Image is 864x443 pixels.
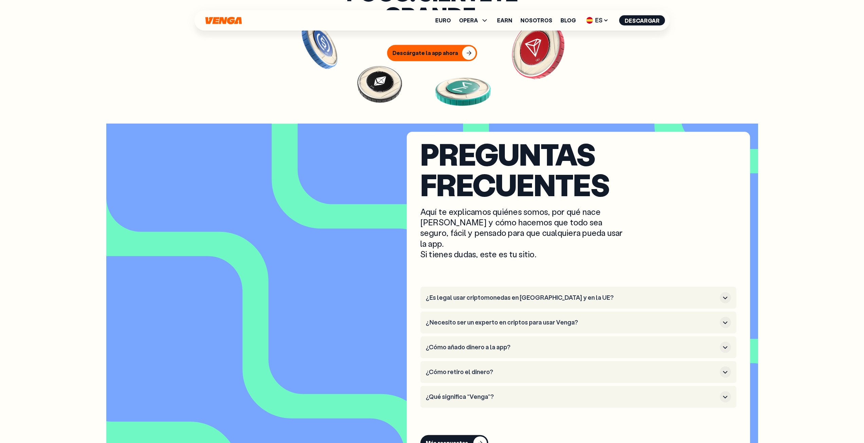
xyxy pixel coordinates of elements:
div: Descárgate la app ahora [392,50,458,56]
img: flag-es [586,17,593,24]
h3: ¿Necesito ser un experto en criptos para usar Venga? [426,319,717,326]
h2: Preguntas Frecuentes [420,139,736,200]
h3: ¿Cómo retiro el dinero? [426,368,717,376]
button: Descargar [619,15,665,25]
span: OPERA [459,16,489,24]
button: ¿Qué significa “Venga”? [426,391,731,402]
a: Euro [435,18,451,23]
p: Aquí te explicamos quiénes somos, por qué nace [PERSON_NAME] y cómo hacemos que todo sea seguro, ... [420,206,627,259]
span: OPERA [459,18,478,23]
button: Descárgate la app ahora [387,45,477,61]
h3: ¿Cómo añado dinero a la app? [426,344,717,351]
a: Nosotros [520,18,552,23]
h3: ¿Qué significa “Venga”? [426,393,717,401]
img: ETH [348,52,411,115]
button: ¿Cómo retiro el dinero? [426,366,731,377]
img: MKR [427,56,499,122]
button: ¿Necesito ser un experto en criptos para usar Venga? [426,317,731,328]
img: TRX [495,7,580,91]
button: ¿Cómo añado dinero a la app? [426,342,731,353]
button: ¿Es legal usar criptomonedas en [GEOGRAPHIC_DATA] y en la UE? [426,292,731,303]
img: USDC [290,15,350,75]
h3: ¿Es legal usar criptomonedas en [GEOGRAPHIC_DATA] y en la UE? [426,294,717,301]
a: Earn [497,18,512,23]
a: Blog [560,18,576,23]
span: ES [584,15,611,26]
svg: Inicio [205,17,243,24]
